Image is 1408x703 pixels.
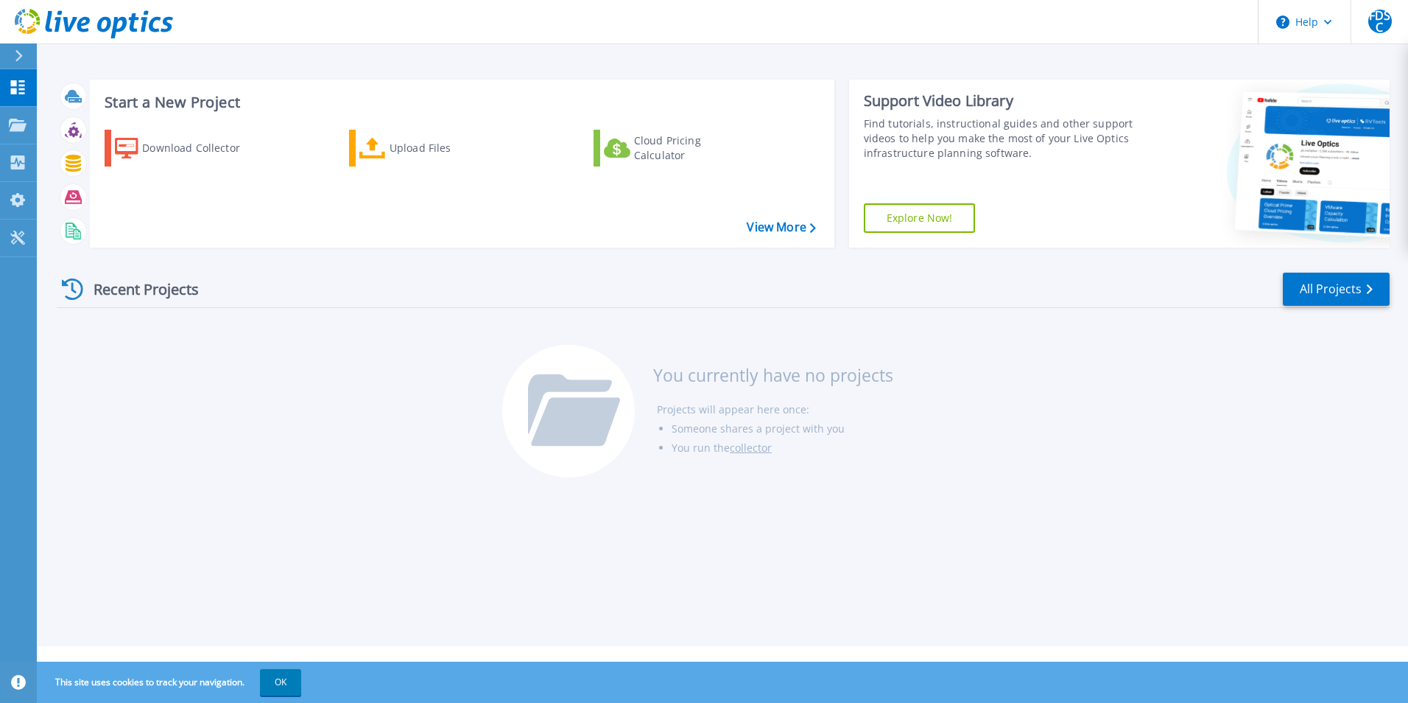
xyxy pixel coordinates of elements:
span: This site uses cookies to track your navigation. [41,669,301,696]
span: FDSC [1368,10,1392,33]
li: You run the [672,438,893,458]
a: View More [747,220,815,234]
div: Support Video Library [864,91,1139,111]
button: OK [260,669,301,696]
div: Cloud Pricing Calculator [634,133,752,163]
div: Recent Projects [57,271,219,307]
a: Cloud Pricing Calculator [594,130,758,167]
div: Download Collector [142,133,260,163]
h3: Start a New Project [105,94,815,111]
a: collector [730,441,772,455]
a: Upload Files [349,130,513,167]
li: Someone shares a project with you [672,419,893,438]
div: Upload Files [390,133,507,163]
a: Explore Now! [864,203,976,233]
a: Download Collector [105,130,269,167]
a: All Projects [1283,273,1390,306]
h3: You currently have no projects [653,367,893,383]
div: Find tutorials, instructional guides and other support videos to help you make the most of your L... [864,116,1139,161]
li: Projects will appear here once: [657,400,893,419]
